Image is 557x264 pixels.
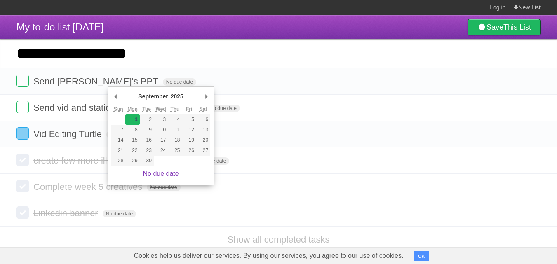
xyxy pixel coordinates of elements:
button: 1 [125,114,139,125]
a: SaveThis List [468,19,541,35]
span: No due date [147,184,180,191]
span: create few more illustrations from gmail [33,155,193,166]
button: 27 [196,145,210,156]
button: 25 [168,145,182,156]
button: 18 [168,135,182,145]
label: Done [16,154,29,166]
abbr: Friday [186,106,192,112]
button: 11 [168,125,182,135]
button: 16 [140,135,154,145]
span: No due date [103,210,136,217]
label: Done [16,180,29,192]
span: [DATE] [106,131,129,138]
abbr: Saturday [200,106,207,112]
button: 30 [140,156,154,166]
button: 23 [140,145,154,156]
button: 4 [168,114,182,125]
button: 17 [154,135,168,145]
label: Done [16,101,29,113]
abbr: Tuesday [143,106,151,112]
button: 8 [125,125,139,135]
label: Done [16,127,29,140]
abbr: Sunday [114,106,123,112]
span: No due date [163,78,196,86]
span: Vid Editing Turtle [33,129,104,139]
button: 13 [196,125,210,135]
b: This List [503,23,531,31]
button: 7 [111,125,125,135]
span: Send vid and statics to [PERSON_NAME] [33,103,204,113]
span: Send [PERSON_NAME]'s PPT [33,76,160,86]
label: Done [16,75,29,87]
a: Show all completed tasks [227,234,329,245]
abbr: Monday [127,106,138,112]
abbr: Wednesday [156,106,166,112]
button: Next Month [202,90,210,103]
button: Previous Month [111,90,120,103]
abbr: Thursday [170,106,179,112]
div: September [137,90,169,103]
span: Linkedin banner [33,208,100,218]
div: 2025 [169,90,185,103]
span: No due date [207,105,240,112]
button: 29 [125,156,139,166]
button: 28 [111,156,125,166]
button: 26 [182,145,196,156]
span: Complete week 5 creatives [33,182,144,192]
label: Done [16,206,29,219]
button: 5 [182,114,196,125]
button: 9 [140,125,154,135]
button: 14 [111,135,125,145]
button: 20 [196,135,210,145]
button: OK [414,251,430,261]
button: 22 [125,145,139,156]
button: 21 [111,145,125,156]
button: 15 [125,135,139,145]
button: 24 [154,145,168,156]
button: 6 [196,114,210,125]
button: 2 [140,114,154,125]
button: 19 [182,135,196,145]
button: 3 [154,114,168,125]
a: No due date [143,170,179,177]
span: Cookies help us deliver our services. By using our services, you agree to our use of cookies. [126,248,412,264]
button: 10 [154,125,168,135]
button: 12 [182,125,196,135]
span: My to-do list [DATE] [16,21,104,33]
